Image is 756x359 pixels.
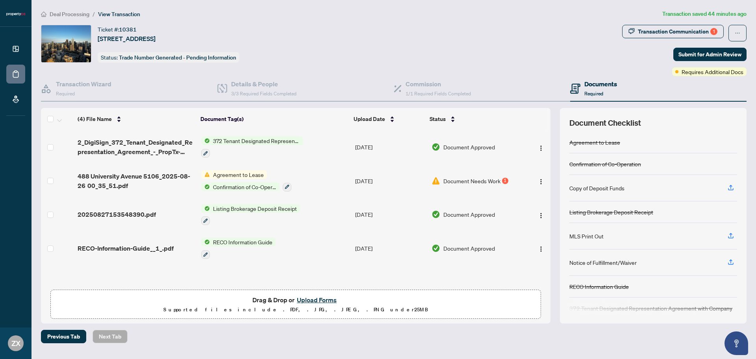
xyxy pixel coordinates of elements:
li: / [93,9,95,19]
span: Document Approved [443,143,495,151]
span: Document Needs Work [443,177,500,185]
span: Submit for Admin Review [678,48,741,61]
span: Deal Processing [50,11,89,18]
img: Status Icon [201,204,210,213]
div: Status: [98,52,239,63]
span: Document Approved [443,210,495,219]
button: Open asap [724,331,748,355]
th: (4) File Name [74,108,197,130]
span: 10381 [119,26,137,33]
td: [DATE] [352,130,428,164]
img: Status Icon [201,238,210,246]
p: Supported files include .PDF, .JPG, .JPEG, .PNG under 25 MB [56,305,536,314]
article: Transaction saved 44 minutes ago [662,9,747,19]
div: Listing Brokerage Deposit Receipt [569,208,653,216]
button: Next Tab [93,330,128,343]
td: [DATE] [352,231,428,265]
img: Document Status [432,244,440,253]
span: 1/1 Required Fields Completed [406,91,471,97]
h4: Details & People [231,79,296,89]
span: RECO-Information-Guide__1_.pdf [78,244,174,253]
img: Logo [538,179,544,185]
h4: Transaction Wizard [56,79,111,89]
span: Drag & Drop orUpload FormsSupported files include .PDF, .JPG, .JPEG, .PNG under25MB [51,290,541,319]
span: 372 Tenant Designated Representation Agreement with Company Schedule A [210,136,303,145]
span: 3/3 Required Fields Completed [231,91,296,97]
button: Status Icon372 Tenant Designated Representation Agreement with Company Schedule A [201,136,303,158]
span: 2_DigiSign_372_Tenant_Designated_Representation_Agreement_-_PropTx-[PERSON_NAME].pdf [78,138,195,156]
h4: Documents [584,79,617,89]
button: Logo [535,242,547,255]
span: Document Approved [443,244,495,253]
span: ZX [11,338,20,349]
img: Logo [538,212,544,219]
button: Submit for Admin Review [673,48,747,61]
img: Document Status [432,143,440,151]
img: Document Status [432,177,440,185]
img: Status Icon [201,136,210,145]
div: MLS Print Out [569,232,604,240]
span: Required [584,91,603,97]
span: Drag & Drop or [252,295,339,305]
div: Agreement to Lease [569,138,620,147]
button: Previous Tab [41,330,86,343]
th: Document Tag(s) [197,108,351,130]
img: Status Icon [201,182,210,191]
span: home [41,11,46,17]
span: View Transaction [98,11,140,18]
img: Logo [538,246,544,252]
span: ellipsis [735,30,740,36]
span: Upload Date [354,115,385,123]
div: Notice of Fulfillment/Waiver [569,258,637,267]
div: Ticket #: [98,25,137,34]
span: 488 University Avenue 5106_2025-08-26 00_35_51.pdf [78,171,195,190]
button: Logo [535,175,547,187]
div: RECO Information Guide [569,282,629,291]
th: Upload Date [350,108,426,130]
span: Requires Additional Docs [682,67,743,76]
span: 20250827153548390.pdf [78,210,156,219]
div: Copy of Deposit Funds [569,184,624,192]
span: Required [56,91,75,97]
img: Logo [538,145,544,151]
button: Status IconListing Brokerage Deposit Receipt [201,204,300,225]
img: logo [6,12,25,17]
span: Previous Tab [47,330,80,343]
span: Confirmation of Co-Operation [210,182,280,191]
div: Transaction Communication [638,25,717,38]
span: Listing Brokerage Deposit Receipt [210,204,300,213]
button: Transaction Communication1 [622,25,724,38]
span: (4) File Name [78,115,112,123]
span: Agreement to Lease [210,170,267,179]
span: Status [430,115,446,123]
button: Logo [535,141,547,153]
div: Confirmation of Co-Operation [569,160,641,168]
button: Status IconAgreement to LeaseStatus IconConfirmation of Co-Operation [201,170,291,192]
img: Document Status [432,210,440,219]
td: [DATE] [352,198,428,232]
button: Status IconRECO Information Guide [201,238,276,259]
td: [DATE] [352,164,428,198]
span: Trade Number Generated - Pending Information [119,54,236,61]
th: Status [426,108,521,130]
img: IMG-C12354615_1.jpg [41,25,91,62]
div: 1 [502,178,508,184]
button: Upload Forms [295,295,339,305]
h4: Commission [406,79,471,89]
img: Status Icon [201,170,210,179]
span: [STREET_ADDRESS] [98,34,156,43]
button: Logo [535,208,547,221]
div: 1 [710,28,717,35]
span: RECO Information Guide [210,238,276,246]
span: Document Checklist [569,117,641,128]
